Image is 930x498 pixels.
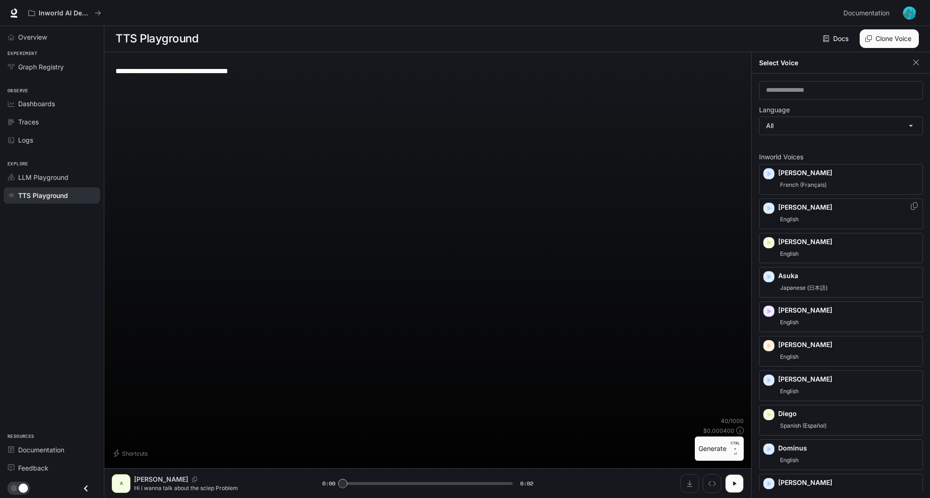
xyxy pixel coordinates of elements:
[18,172,68,182] span: LLM Playground
[778,271,919,280] p: Asuka
[778,375,919,384] p: [PERSON_NAME]
[778,351,801,362] span: English
[778,168,919,177] p: [PERSON_NAME]
[18,32,47,42] span: Overview
[730,440,740,451] p: CTRL +
[759,107,790,113] p: Language
[778,282,829,293] span: Japanese (日本語)
[900,4,919,22] button: User avatar
[703,427,734,435] p: $ 0.000400
[778,478,919,487] p: [PERSON_NAME]
[721,417,744,425] p: 40 / 1000
[695,437,744,461] button: GenerateCTRL +⏎
[4,29,100,45] a: Overview
[18,463,48,473] span: Feedback
[24,4,105,22] button: All workspaces
[778,386,801,397] span: English
[778,409,919,418] p: Diego
[112,446,151,461] button: Shortcuts
[520,479,533,488] span: 0:02
[760,117,923,135] div: All
[4,187,100,204] a: TTS Playground
[134,475,188,484] p: [PERSON_NAME]
[903,7,916,20] img: User avatar
[778,443,919,453] p: Dominus
[778,237,919,246] p: [PERSON_NAME]
[4,169,100,185] a: LLM Playground
[18,99,55,109] span: Dashboards
[18,445,64,455] span: Documentation
[18,135,33,145] span: Logs
[115,29,198,48] h1: TTS Playground
[821,29,852,48] a: Docs
[18,191,68,200] span: TTS Playground
[778,455,801,466] span: English
[778,340,919,349] p: [PERSON_NAME]
[4,460,100,476] a: Feedback
[759,154,923,160] p: Inworld Voices
[322,479,335,488] span: 0:00
[910,202,919,210] button: Copy Voice ID
[680,474,699,493] button: Download audio
[39,9,91,17] p: Inworld AI Demos
[843,7,889,19] span: Documentation
[778,248,801,259] span: English
[860,29,919,48] button: Clone Voice
[730,440,740,457] p: ⏎
[778,306,919,315] p: [PERSON_NAME]
[840,4,896,22] a: Documentation
[4,59,100,75] a: Graph Registry
[4,132,100,148] a: Logs
[4,96,100,112] a: Dashboards
[19,483,28,493] span: Dark mode toggle
[778,420,828,431] span: Spanish (Español)
[75,479,96,498] button: Close drawer
[778,214,801,225] span: English
[18,62,64,72] span: Graph Registry
[134,484,300,492] p: Hi i wanna talk about the sclep Problem
[18,117,39,127] span: Traces
[4,442,100,458] a: Documentation
[778,317,801,328] span: English
[4,114,100,130] a: Traces
[188,477,201,482] button: Copy Voice ID
[114,476,129,491] div: A
[778,203,919,212] p: [PERSON_NAME]
[778,179,828,191] span: French (Français)
[703,474,721,493] button: Inspect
